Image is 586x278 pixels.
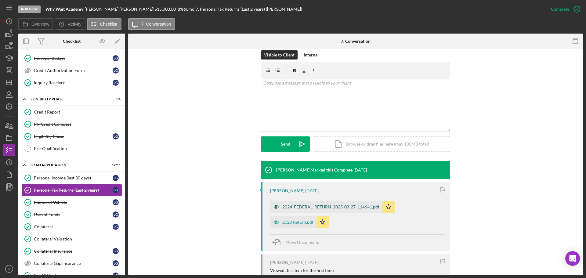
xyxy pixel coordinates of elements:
div: Collateral Gap Insurance [34,261,113,266]
button: 7. Conversation [128,18,175,30]
tspan: 12 [26,273,30,277]
div: Send [281,136,290,152]
div: Eligibility Phase [31,97,105,101]
div: Personal Budget [34,56,113,61]
div: Loan Application [31,163,105,167]
a: Uses of FundsLG [21,208,122,221]
div: L G [113,224,119,230]
div: Collateral [34,224,113,229]
div: Visible to Client [264,50,295,60]
text: IV [8,267,11,271]
div: Personal Tax Returns (Last 2 years) [34,188,113,193]
div: [PERSON_NAME] [PERSON_NAME] | [85,7,154,12]
a: My Credit Compass [21,118,122,130]
a: Inquiry ReceivedLG [21,77,122,89]
div: Viewed this item for the first time. [270,268,335,273]
label: Activity [68,22,81,27]
a: Eligibility PhaseLG [21,130,122,143]
div: Complete [551,3,569,15]
div: [PERSON_NAME] [270,260,304,265]
div: Collateral Insurance [34,249,113,254]
div: L G [113,80,119,86]
a: Personal BudgetLG [21,52,122,64]
div: Pre-Qualification [34,146,122,151]
div: My Credit Compass [34,122,122,127]
div: | [45,7,85,12]
label: 7. Conversation [141,22,171,27]
div: 7. Conversation [341,39,371,44]
a: Personal Income (last 30 days)LG [21,172,122,184]
div: Personal Income (last 30 days) [34,175,113,180]
button: Complete [545,3,583,15]
button: IV [3,263,15,275]
a: Credit Authorization FormLG [21,64,122,77]
b: Why Wait Academy [45,6,83,12]
div: 3 / 4 [110,97,121,101]
time: 2025-07-25 19:45 [353,168,367,172]
time: 2025-07-02 16:39 [305,260,319,265]
div: L G [113,199,119,205]
button: 2023 Return.pdf [270,216,329,228]
label: Checklist [100,22,118,27]
a: Credit Report [21,106,122,118]
button: Overview [18,18,53,30]
a: Collateral Valuation [21,233,122,245]
div: 12 / 15 [110,163,121,167]
label: Overview [31,22,49,27]
time: 2025-07-25 19:45 [305,188,319,193]
div: L G [113,248,119,254]
a: CollateralLG [21,221,122,233]
div: 2024_FEDERAL_RETURN_2025-03-27_114641.pdf [282,204,379,209]
button: Internal [301,50,322,60]
div: Photos of Vehicle [34,200,113,205]
div: $15,000.00 [154,7,178,12]
div: Pay Off Letter [34,273,113,278]
a: Personal Tax Returns (Last 2 years)LG [21,184,122,196]
div: [PERSON_NAME] [270,188,304,193]
button: Visible to Client [261,50,298,60]
div: Uses of Funds [34,212,113,217]
div: 8 % [178,7,183,12]
div: | 7. Personal Tax Returns (Last 2 years) ([PERSON_NAME]) [194,7,302,12]
div: L G [113,55,119,61]
button: Checklist [87,18,121,30]
div: 2023 Return.pdf [282,220,313,225]
div: Credit Report [34,110,122,114]
div: L G [113,187,119,193]
a: Pre-Qualification [21,143,122,155]
div: [PERSON_NAME] Marked this Complete [276,168,353,172]
div: L G [113,260,119,266]
button: Move Documents [270,235,325,250]
button: 2024_FEDERAL_RETURN_2025-03-27_114641.pdf [270,201,395,213]
a: Photos of VehicleLG [21,196,122,208]
div: Internal [304,50,319,60]
a: Collateral Gap InsuranceLG [21,257,122,269]
div: Collateral Valuation [34,236,122,241]
div: 60 mo [183,7,194,12]
div: L G [113,211,119,218]
div: Open Intercom Messenger [565,251,580,266]
button: Send [261,136,310,152]
div: L G [113,175,119,181]
div: L G [113,67,119,74]
button: Activity [55,18,85,30]
div: Checklist [63,39,81,44]
div: L G [113,133,119,139]
div: In Review [18,5,41,13]
span: Move Documents [285,240,319,245]
a: Collateral InsuranceLG [21,245,122,257]
div: Eligibility Phase [34,134,113,139]
div: Credit Authorization Form [34,68,113,73]
div: Inquiry Received [34,80,113,85]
